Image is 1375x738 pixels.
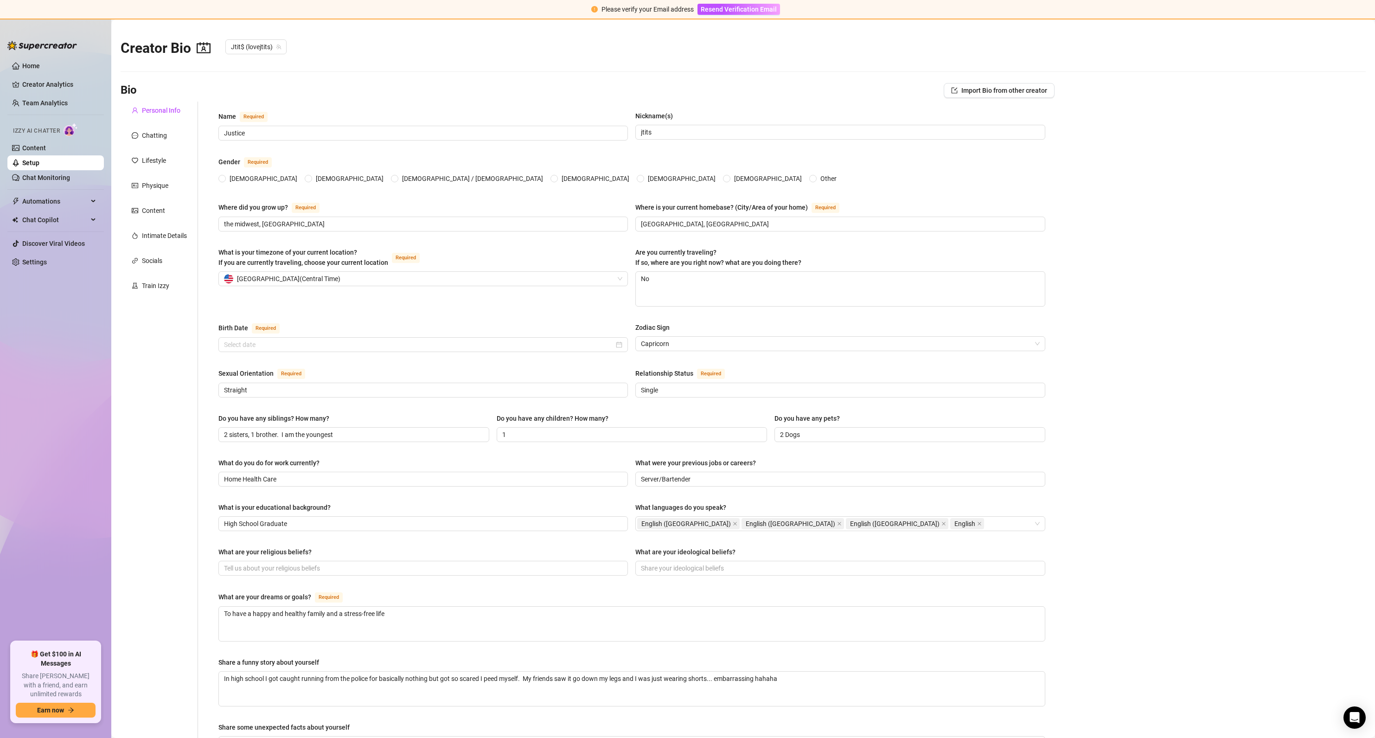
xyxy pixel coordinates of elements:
[22,62,40,70] a: Home
[635,249,801,266] span: Are you currently traveling? If so, where are you right now? what are you doing there?
[142,180,168,191] div: Physique
[132,182,138,189] span: idcard
[635,502,733,513] label: What languages do you speak?
[701,6,777,13] span: Resend Verification Email
[224,385,620,395] input: Sexual Orientation
[224,474,620,484] input: What do you do for work currently?
[635,458,762,468] label: What were your previous jobs or careers?
[641,337,1039,351] span: Capricorn
[142,231,187,241] div: Intimate Details
[641,563,1037,573] input: What are your ideological beliefs?
[22,99,68,107] a: Team Analytics
[218,249,388,266] span: What is your timezone of your current location? If you are currently traveling, choose your curre...
[219,607,1045,641] textarea: What are your dreams or goals?
[635,368,735,379] label: Relationship Status
[218,502,331,513] div: What is your educational background?
[986,518,988,529] input: What languages do you speak?
[218,323,248,333] div: Birth Date
[218,458,320,468] div: What do you do for work currently?
[218,722,350,732] div: Share some unexpected facts about yourself
[502,430,760,440] input: Do you have any children? How many?
[746,519,835,529] span: English ([GEOGRAPHIC_DATA])
[941,521,946,526] span: close
[601,4,694,14] div: Please verify your Email address
[132,282,138,289] span: experiment
[218,657,319,667] div: Share a funny story about yourself
[218,547,318,557] label: What are your religious beliefs?
[22,194,88,209] span: Automations
[218,591,353,603] label: What are your dreams or goals?
[636,272,1044,306] textarea: No
[218,202,288,212] div: Where did you grow up?
[224,128,620,138] input: Name
[641,385,1037,395] input: Relationship Status
[635,202,850,213] label: Where is your current homebase? (City/Area of your home)
[142,281,169,291] div: Train Izzy
[218,368,274,379] div: Sexual Orientation
[641,219,1037,229] input: Where is your current homebase? (City/Area of your home)
[22,174,70,181] a: Chat Monitoring
[730,173,806,184] span: [DEMOGRAPHIC_DATA]
[697,4,780,15] button: Resend Verification Email
[16,703,96,718] button: Earn nowarrow-right
[16,672,96,699] span: Share [PERSON_NAME] with a friend, and earn unlimited rewards
[64,123,78,136] img: AI Chatter
[244,157,272,167] span: Required
[817,173,840,184] span: Other
[951,87,958,94] span: import
[635,202,808,212] div: Where is your current homebase? (City/Area of your home)
[68,707,74,713] span: arrow-right
[276,44,281,50] span: team
[224,340,614,350] input: Birth Date
[637,518,740,529] span: English (US)
[224,519,620,529] input: What is your educational background?
[977,521,982,526] span: close
[224,274,233,283] img: us
[218,368,315,379] label: Sexual Orientation
[277,369,305,379] span: Required
[591,6,598,13] span: exclamation-circle
[12,198,19,205] span: thunderbolt
[218,413,336,424] label: Do you have any siblings? How many?
[13,127,60,135] span: Izzy AI Chatter
[231,40,281,54] span: Jtit$ (lovejtits)
[774,413,840,424] div: Do you have any pets?
[218,111,278,122] label: Name
[774,413,846,424] label: Do you have any pets?
[742,518,844,529] span: English (UK)
[398,173,547,184] span: [DEMOGRAPHIC_DATA] / [DEMOGRAPHIC_DATA]
[635,368,693,379] div: Relationship Status
[218,547,312,557] div: What are your religious beliefs?
[641,474,1037,484] input: What were your previous jobs or careers?
[142,205,165,216] div: Content
[961,87,1047,94] span: Import Bio from other creator
[635,111,673,121] div: Nickname(s)
[22,258,47,266] a: Settings
[252,323,280,334] span: Required
[22,77,96,92] a: Creator Analytics
[392,253,420,263] span: Required
[12,217,18,223] img: Chat Copilot
[218,657,326,667] label: Share a funny story about yourself
[121,39,211,57] h2: Creator Bio
[837,521,842,526] span: close
[132,207,138,214] span: picture
[224,563,620,573] input: What are your religious beliefs?
[226,173,301,184] span: [DEMOGRAPHIC_DATA]
[16,650,96,668] span: 🎁 Get $100 in AI Messages
[218,157,240,167] div: Gender
[132,232,138,239] span: fire
[635,111,679,121] label: Nickname(s)
[635,547,735,557] div: What are your ideological beliefs?
[142,256,162,266] div: Socials
[22,159,39,167] a: Setup
[132,132,138,139] span: message
[944,83,1055,98] button: Import Bio from other creator
[697,369,725,379] span: Required
[240,112,268,122] span: Required
[37,706,64,714] span: Earn now
[197,41,211,55] span: contacts
[635,458,756,468] div: What were your previous jobs or careers?
[7,41,77,50] img: logo-BBDzfeDw.svg
[132,257,138,264] span: link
